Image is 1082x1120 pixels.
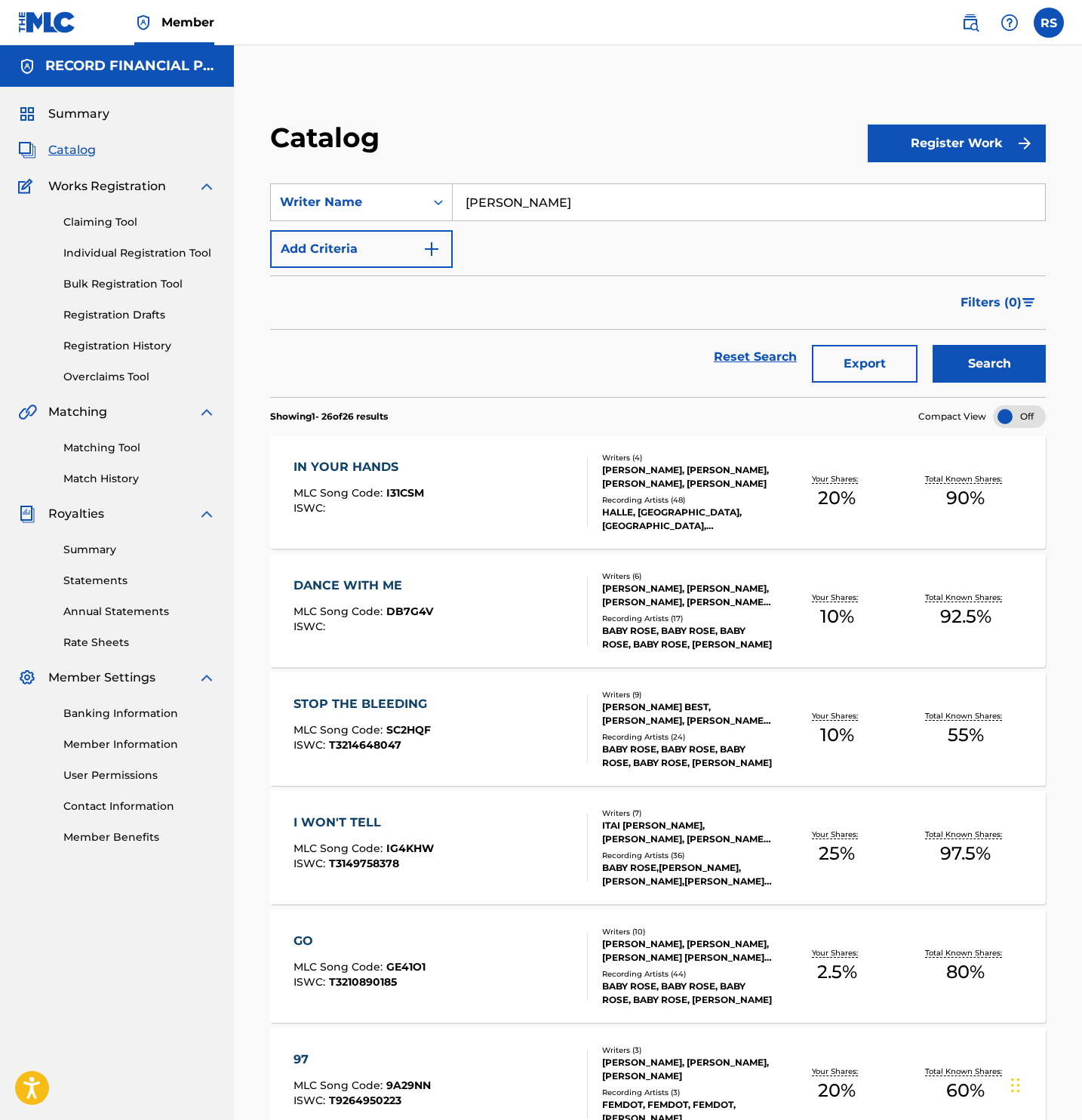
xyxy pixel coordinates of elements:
div: GO [294,932,426,950]
span: ISWC : [294,620,329,633]
div: Recording Artists ( 24 ) [602,731,772,743]
p: Your Shares: [812,592,862,603]
span: MLC Song Code : [294,605,386,618]
a: Member Information [63,737,216,752]
p: Total Known Shares: [925,473,1006,485]
h2: Catalog [270,121,387,155]
a: Rate Sheets [63,635,216,651]
div: [PERSON_NAME], [PERSON_NAME], [PERSON_NAME] [PERSON_NAME] [PERSON_NAME] [PERSON_NAME], [PERSON_NA... [602,937,772,965]
div: [PERSON_NAME], [PERSON_NAME], [PERSON_NAME], [PERSON_NAME], [PERSON_NAME], [PERSON_NAME] [602,582,772,609]
span: GE41O1 [386,960,426,974]
p: Showing 1 - 26 of 26 results [270,410,388,423]
span: 97.5 % [940,840,991,867]
iframe: Chat Widget [1007,1048,1082,1120]
div: Writers ( 9 ) [602,689,772,700]
span: I31CSM [386,486,424,500]
p: Total Known Shares: [925,1066,1006,1077]
a: IN YOUR HANDSMLC Song Code:I31CSMISWC:Writers (4)[PERSON_NAME], [PERSON_NAME], [PERSON_NAME], [PE... [270,435,1046,549]
span: Works Registration [48,177,166,195]
div: Writers ( 3 ) [602,1045,772,1056]
a: Registration Drafts [63,307,216,323]
img: filter [1022,298,1035,307]
span: Summary [48,105,109,123]
span: ISWC : [294,857,329,870]
div: DANCE WITH ME [294,577,433,595]
div: HALLE, [GEOGRAPHIC_DATA], [GEOGRAPHIC_DATA], [GEOGRAPHIC_DATA], [GEOGRAPHIC_DATA] [602,506,772,533]
button: Filters (0) [951,284,1046,322]
span: T3210890185 [329,975,397,989]
span: 10 % [820,603,854,630]
span: Member Settings [48,669,155,687]
span: 80 % [946,958,985,986]
div: User Menu [1034,8,1064,38]
div: I WON'T TELL [294,814,434,832]
div: Recording Artists ( 48 ) [602,494,772,506]
p: Your Shares: [812,710,862,722]
a: CatalogCatalog [18,141,96,159]
button: Search [933,345,1046,383]
a: Reset Search [706,340,804,374]
div: Recording Artists ( 17 ) [602,613,772,624]
span: Royalties [48,505,104,523]
form: Search Form [270,183,1046,397]
a: STOP THE BLEEDINGMLC Song Code:SC2HQFISWC:T3214648047Writers (9)[PERSON_NAME] BEST, [PERSON_NAME]... [270,672,1046,786]
span: 25 % [819,840,855,867]
img: expand [198,403,216,421]
div: BABY ROSE,[PERSON_NAME], [PERSON_NAME],[PERSON_NAME], [PERSON_NAME], [PERSON_NAME], [PERSON_NAME]... [602,861,772,888]
p: Total Known Shares: [925,947,1006,958]
button: Add Criteria [270,230,453,268]
span: Matching [48,403,107,421]
span: 9A29NN [386,1078,431,1092]
img: expand [198,669,216,687]
a: Banking Information [63,706,216,722]
iframe: Resource Center [1040,798,1082,920]
a: Annual Statements [63,604,216,620]
a: Member Benefits [63,829,216,845]
a: Registration History [63,338,216,354]
p: Total Known Shares: [925,592,1006,603]
span: ISWC : [294,975,329,989]
img: 9d2ae6d4665cec9f34b9.svg [423,240,441,258]
div: Help [994,8,1025,38]
div: Drag [1011,1063,1020,1108]
a: User Permissions [63,768,216,783]
div: [PERSON_NAME], [PERSON_NAME], [PERSON_NAME] [602,1056,772,1083]
span: ISWC : [294,738,329,752]
span: Filters ( 0 ) [961,294,1022,312]
span: ISWC : [294,501,329,515]
div: [PERSON_NAME] BEST, [PERSON_NAME], [PERSON_NAME], [PERSON_NAME], [PERSON_NAME], [PERSON_NAME], [P... [602,700,772,728]
p: Your Shares: [812,473,862,485]
div: [PERSON_NAME], [PERSON_NAME], [PERSON_NAME], [PERSON_NAME] [602,463,772,491]
span: MLC Song Code : [294,723,386,737]
div: IN YOUR HANDS [294,458,424,476]
img: Summary [18,105,36,123]
span: 60 % [946,1077,985,1104]
div: BABY ROSE, BABY ROSE, BABY ROSE, BABY ROSE, [PERSON_NAME] [602,743,772,770]
button: Register Work [868,125,1046,162]
a: DANCE WITH MEMLC Song Code:DB7G4VISWC:Writers (6)[PERSON_NAME], [PERSON_NAME], [PERSON_NAME], [PE... [270,554,1046,667]
img: Accounts [18,57,36,75]
div: 97 [294,1051,431,1069]
div: ITAI [PERSON_NAME], [PERSON_NAME], [PERSON_NAME], [PERSON_NAME], [PERSON_NAME] [PERSON_NAME], [PE... [602,819,772,846]
h5: RECORD FINANCIAL PUBLISHING [45,57,216,75]
div: Writers ( 4 ) [602,452,772,463]
p: Total Known Shares: [925,710,1006,722]
a: GOMLC Song Code:GE41O1ISWC:T3210890185Writers (10)[PERSON_NAME], [PERSON_NAME], [PERSON_NAME] [PE... [270,909,1046,1023]
img: MLC Logo [18,11,76,33]
a: Overclaims Tool [63,369,216,385]
span: Compact View [918,410,986,423]
div: Writers ( 7 ) [602,808,772,819]
a: I WON'T TELLMLC Song Code:IG4KHWISWC:T3149758378Writers (7)ITAI [PERSON_NAME], [PERSON_NAME], [PE... [270,791,1046,904]
div: STOP THE BLEEDING [294,695,435,713]
img: Matching [18,403,37,421]
span: 90 % [946,485,985,512]
a: Public Search [955,8,985,38]
img: Member Settings [18,669,36,687]
a: Claiming Tool [63,214,216,230]
a: Bulk Registration Tool [63,276,216,292]
button: Export [812,345,918,383]
img: Top Rightsholder [134,14,152,32]
span: DB7G4V [386,605,433,618]
a: Individual Registration Tool [63,245,216,261]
